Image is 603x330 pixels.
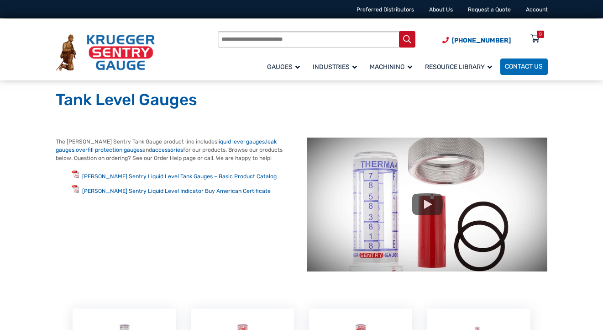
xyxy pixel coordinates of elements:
[56,138,296,163] p: The [PERSON_NAME] Sentry Tank Gauge product line includes , , and for our products. Browse our pr...
[420,57,500,76] a: Resource Library
[500,59,548,75] a: Contact Us
[307,138,547,272] img: Tank Level Gauges
[308,57,365,76] a: Industries
[217,138,265,145] a: liquid level gauges
[76,147,142,153] a: overfill protection gauges
[262,57,308,76] a: Gauges
[267,63,300,71] span: Gauges
[82,188,271,194] a: [PERSON_NAME] Sentry Liquid Level Indicator Buy American Certificate
[82,173,277,180] a: [PERSON_NAME] Sentry Liquid Level Tank Gauges – Basic Product Catalog
[56,138,277,153] a: leak gauges
[505,63,543,71] span: Contact Us
[365,57,420,76] a: Machining
[442,36,511,45] a: Phone Number (920) 434-8860
[370,63,412,71] span: Machining
[468,6,511,13] a: Request a Quote
[429,6,453,13] a: About Us
[452,37,511,44] span: [PHONE_NUMBER]
[152,147,183,153] a: accessories
[539,31,542,38] div: 0
[526,6,548,13] a: Account
[313,63,357,71] span: Industries
[56,34,155,71] img: Krueger Sentry Gauge
[425,63,492,71] span: Resource Library
[357,6,414,13] a: Preferred Distributors
[56,90,548,110] h1: Tank Level Gauges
